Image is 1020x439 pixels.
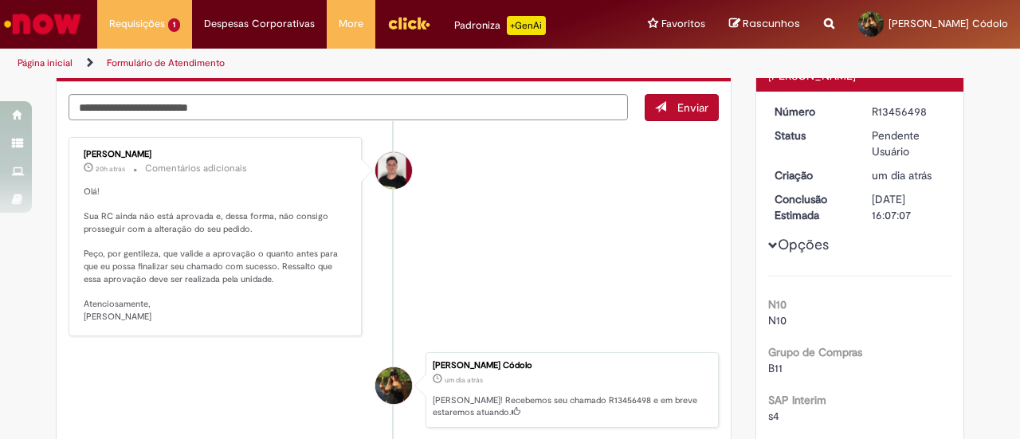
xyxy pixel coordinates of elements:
div: Pendente Usuário [872,127,946,159]
dt: Conclusão Estimada [763,191,861,223]
span: Enviar [677,100,708,115]
div: Larissa Denardi Códolo [375,367,412,404]
span: 20h atrás [96,164,125,174]
span: [PERSON_NAME] Códolo [889,17,1008,30]
span: Despesas Corporativas [204,16,315,32]
span: s4 [768,409,779,423]
button: Enviar [645,94,719,121]
li: Larissa Denardi Códolo [69,352,719,429]
span: N10 [768,313,787,327]
span: Requisições [109,16,165,32]
div: 28/08/2025 10:07:04 [872,167,946,183]
dt: Status [763,127,861,143]
img: ServiceNow [2,8,84,40]
small: Comentários adicionais [145,162,247,175]
div: [PERSON_NAME] Códolo [433,361,710,370]
a: Formulário de Atendimento [107,57,225,69]
b: SAP Interim [768,393,826,407]
div: Matheus Henrique Drudi [375,152,412,189]
div: [PERSON_NAME] [84,150,349,159]
time: 28/08/2025 10:07:04 [872,168,932,182]
ul: Trilhas de página [12,49,668,78]
span: um dia atrás [445,375,483,385]
img: click_logo_yellow_360x200.png [387,11,430,35]
b: N10 [768,297,787,312]
p: +GenAi [507,16,546,35]
dt: Criação [763,167,861,183]
span: Rascunhos [743,16,800,31]
span: Favoritos [661,16,705,32]
div: [DATE] 16:07:07 [872,191,946,223]
div: R13456498 [872,104,946,120]
p: [PERSON_NAME]! Recebemos seu chamado R13456498 e em breve estaremos atuando. [433,394,710,419]
b: Grupo de Compras [768,345,862,359]
a: Página inicial [18,57,73,69]
time: 28/08/2025 10:07:04 [445,375,483,385]
p: Olá! Sua RC ainda não está aprovada e, dessa forma, não consigo prosseguir com a alteração do seu... [84,186,349,323]
textarea: Digite sua mensagem aqui... [69,94,628,120]
span: More [339,16,363,32]
span: 1 [168,18,180,32]
dt: Número [763,104,861,120]
a: Rascunhos [729,17,800,32]
span: B11 [768,361,783,375]
span: um dia atrás [872,168,932,182]
time: 28/08/2025 15:27:41 [96,164,125,174]
div: Padroniza [454,16,546,35]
